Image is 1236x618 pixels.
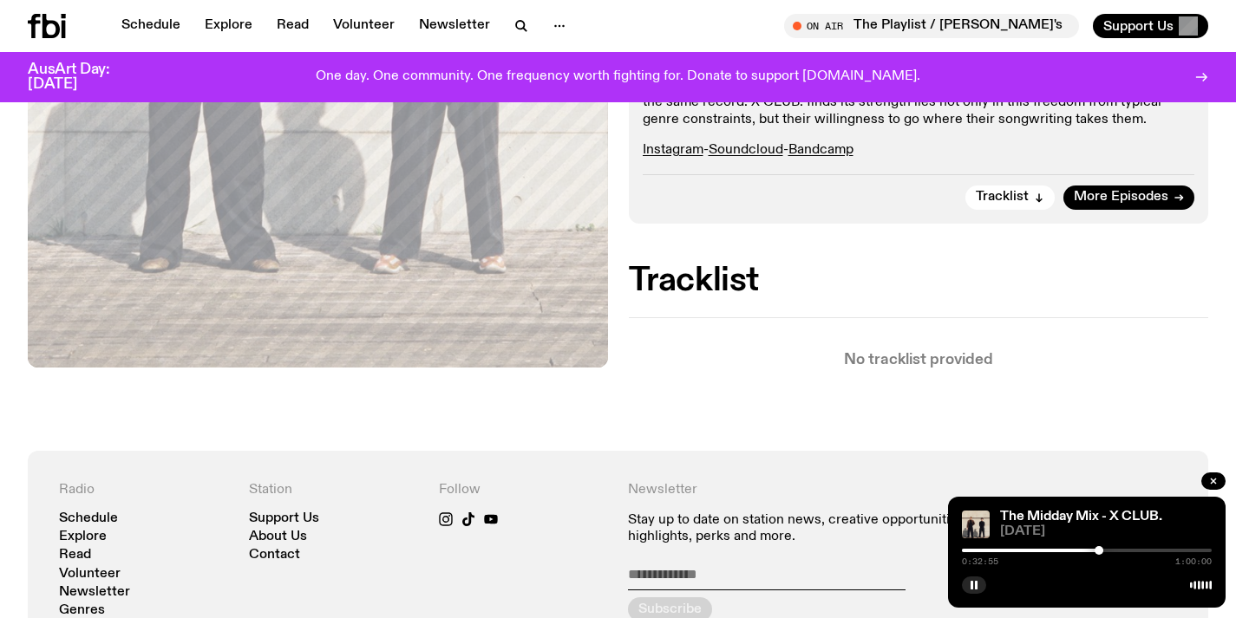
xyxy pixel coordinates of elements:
[628,482,987,498] h4: Newsletter
[1074,191,1168,204] span: More Episodes
[59,512,118,525] a: Schedule
[59,604,105,617] a: Genres
[965,185,1055,210] button: Tracklist
[59,568,121,581] a: Volunteer
[962,557,998,566] span: 0:32:55
[1063,185,1194,210] a: More Episodes
[59,549,91,562] a: Read
[249,512,319,525] a: Support Us
[28,62,139,92] h3: AusArt Day: [DATE]
[249,530,307,543] a: About Us
[784,14,1079,38] button: On AirThe Playlist / [PERSON_NAME]'s Last Playlist :'( w/ [PERSON_NAME], [PERSON_NAME], [PERSON_N...
[59,586,130,599] a: Newsletter
[1093,14,1208,38] button: Support Us
[709,143,783,157] a: Soundcloud
[1175,557,1212,566] span: 1:00:00
[1000,510,1162,524] a: The Midday Mix - X CLUB.
[643,142,1195,159] p: - -
[249,482,418,498] h4: Station
[628,512,987,545] p: Stay up to date on station news, creative opportunities, highlights, perks and more.
[59,530,107,543] a: Explore
[788,143,853,157] a: Bandcamp
[194,14,263,38] a: Explore
[629,353,1209,368] p: No tracklist provided
[316,69,920,85] p: One day. One community. One frequency worth fighting for. Donate to support [DOMAIN_NAME].
[409,14,500,38] a: Newsletter
[1103,18,1174,34] span: Support Us
[249,549,300,562] a: Contact
[629,265,1209,296] h2: Tracklist
[59,482,228,498] h4: Radio
[266,14,319,38] a: Read
[976,191,1029,204] span: Tracklist
[439,482,608,498] h4: Follow
[1000,525,1212,538] span: [DATE]
[643,143,703,157] a: Instagram
[323,14,405,38] a: Volunteer
[111,14,191,38] a: Schedule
